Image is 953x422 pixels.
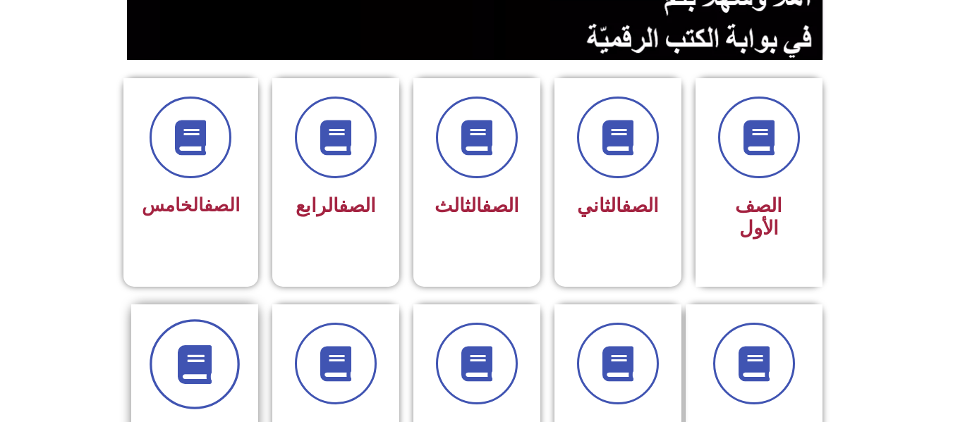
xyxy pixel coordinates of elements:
[204,194,240,216] a: الصف
[621,194,659,217] a: الصف
[735,194,782,240] span: الصف الأول
[577,194,659,217] span: الثاني
[142,194,240,216] span: الخامس
[482,194,519,217] a: الصف
[296,194,376,217] span: الرابع
[435,194,519,217] span: الثالث
[339,194,376,217] a: الصف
